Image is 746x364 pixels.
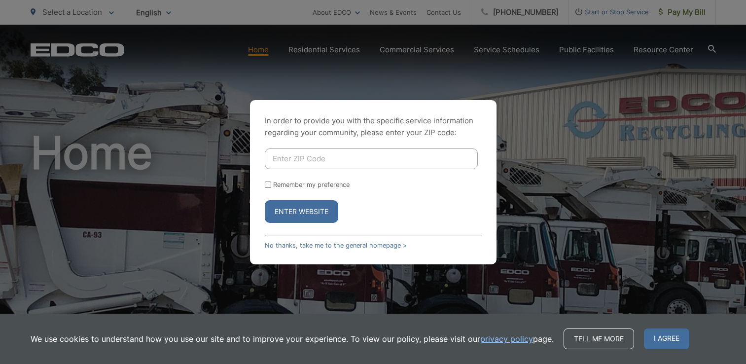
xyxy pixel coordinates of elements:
label: Remember my preference [273,181,350,188]
input: Enter ZIP Code [265,148,478,169]
a: privacy policy [480,333,533,345]
button: Enter Website [265,200,338,223]
p: In order to provide you with the specific service information regarding your community, please en... [265,115,482,139]
p: We use cookies to understand how you use our site and to improve your experience. To view our pol... [31,333,554,345]
span: I agree [644,328,689,349]
a: No thanks, take me to the general homepage > [265,242,407,249]
a: Tell me more [564,328,634,349]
